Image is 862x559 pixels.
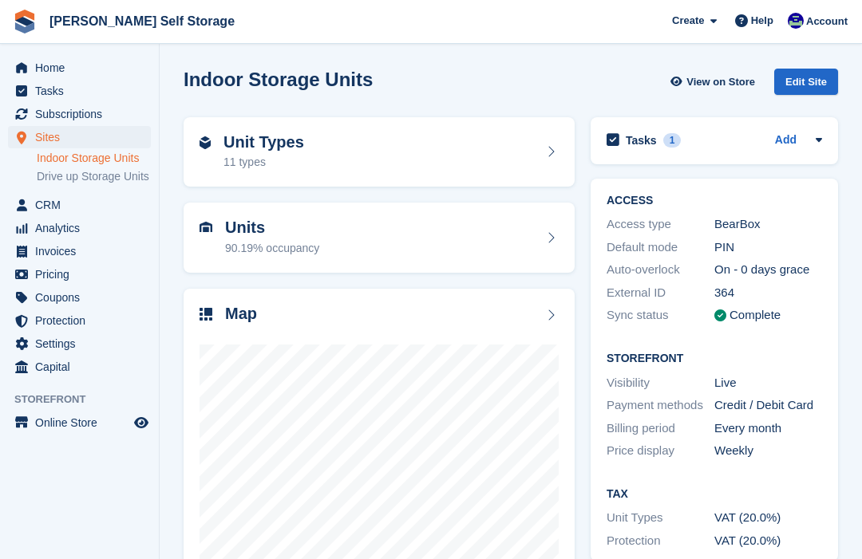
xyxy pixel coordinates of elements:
[607,195,822,207] h2: ACCESS
[607,532,714,550] div: Protection
[13,10,37,33] img: stora-icon-8386f47178a22dfd0bd8f6a31ec36ba5ce8667c1dd55bd0f319d3a0aa187defe.svg
[714,509,822,527] div: VAT (20.0%)
[35,309,131,332] span: Protection
[225,240,319,257] div: 90.19% occupancy
[774,69,838,101] a: Edit Site
[8,217,151,239] a: menu
[223,133,304,152] h2: Unit Types
[8,80,151,102] a: menu
[8,194,151,216] a: menu
[714,261,822,279] div: On - 0 days grace
[714,215,822,234] div: BearBox
[607,238,714,257] div: Default mode
[8,333,151,355] a: menu
[8,103,151,125] a: menu
[225,218,319,237] h2: Units
[607,284,714,302] div: External ID
[714,284,822,302] div: 364
[35,80,131,102] span: Tasks
[8,126,151,148] a: menu
[607,509,714,527] div: Unit Types
[35,57,131,79] span: Home
[788,13,804,29] img: Justin Farthing
[730,306,781,325] div: Complete
[607,352,822,365] h2: Storefront
[626,133,657,148] h2: Tasks
[35,356,131,378] span: Capital
[35,194,131,216] span: CRM
[200,136,211,149] img: unit-type-icn-2b2737a686de81e16bb02015468b77c625bbabd49415b5ef34ead5e3b44a266d.svg
[35,263,131,285] span: Pricing
[714,532,822,550] div: VAT (20.0%)
[714,238,822,257] div: PIN
[14,392,159,407] span: Storefront
[8,356,151,378] a: menu
[775,132,797,150] a: Add
[607,419,714,438] div: Billing period
[607,396,714,415] div: Payment methods
[37,169,151,184] a: Drive up Storage Units
[35,103,131,125] span: Subscriptions
[686,74,755,90] span: View on Store
[8,240,151,262] a: menu
[35,333,131,355] span: Settings
[607,215,714,234] div: Access type
[607,374,714,392] div: Visibility
[35,286,131,309] span: Coupons
[8,309,151,332] a: menu
[751,13,773,29] span: Help
[37,151,151,166] a: Indoor Storage Units
[35,217,131,239] span: Analytics
[774,69,838,95] div: Edit Site
[714,442,822,460] div: Weekly
[672,13,704,29] span: Create
[43,8,241,34] a: [PERSON_NAME] Self Storage
[806,14,848,30] span: Account
[8,57,151,79] a: menu
[714,419,822,438] div: Every month
[607,306,714,325] div: Sync status
[184,117,575,187] a: Unit Types 11 types
[607,488,822,501] h2: Tax
[668,69,761,95] a: View on Store
[607,261,714,279] div: Auto-overlock
[184,203,575,273] a: Units 90.19% occupancy
[184,69,373,90] h2: Indoor Storage Units
[663,133,682,148] div: 1
[223,154,304,171] div: 11 types
[714,396,822,415] div: Credit / Debit Card
[35,411,131,434] span: Online Store
[8,263,151,285] a: menu
[8,286,151,309] a: menu
[225,305,257,323] h2: Map
[200,308,212,321] img: map-icn-33ee37083ee616e46c38cad1a60f524a97daa1e2b2c8c0bc3eb3415660979fc1.svg
[35,126,131,148] span: Sites
[132,413,151,432] a: Preview store
[8,411,151,434] a: menu
[35,240,131,262] span: Invoices
[607,442,714,460] div: Price display
[200,222,212,233] img: unit-icn-7be61d7bf1b0ce9d3e12c5938cc71ed9869f7b940bace4675aadf7bd6d80202e.svg
[714,374,822,392] div: Live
